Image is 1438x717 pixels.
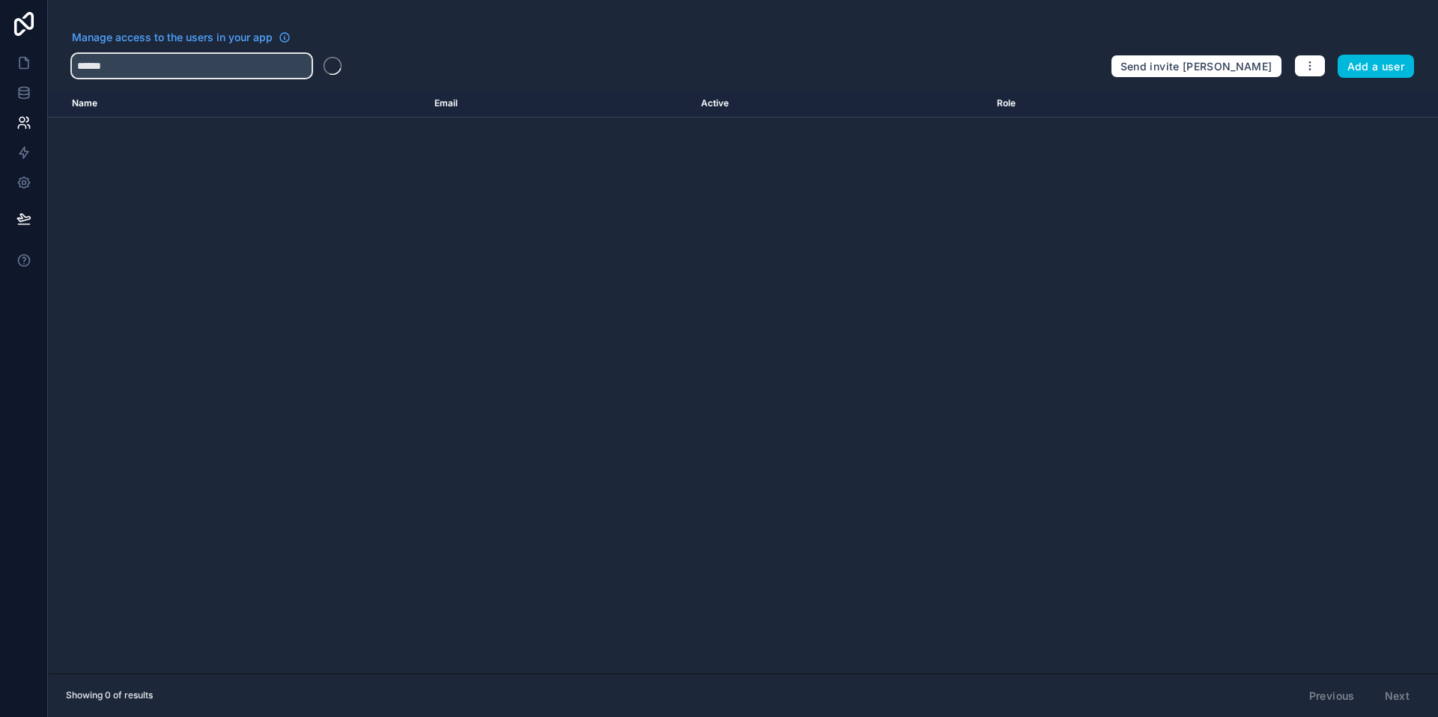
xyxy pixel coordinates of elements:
th: Role [988,90,1225,118]
th: Email [425,90,692,118]
button: Send invite [PERSON_NAME] [1111,55,1282,79]
a: Manage access to the users in your app [72,30,291,45]
th: Active [692,90,987,118]
span: Manage access to the users in your app [72,30,273,45]
th: Name [48,90,425,118]
span: Showing 0 of results [66,689,153,701]
button: Add a user [1338,55,1415,79]
div: scrollable content [48,90,1438,674]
